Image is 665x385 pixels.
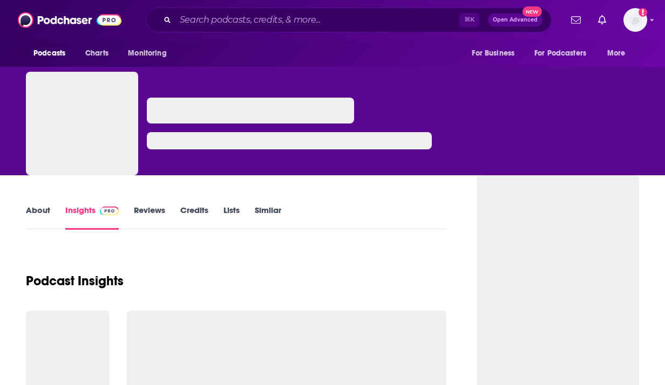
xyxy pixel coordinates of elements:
[175,11,459,29] input: Search podcasts, credits, & more...
[623,8,647,32] img: User Profile
[26,273,124,289] h1: Podcast Insights
[78,43,115,64] a: Charts
[65,205,119,230] a: InsightsPodchaser Pro
[134,205,165,230] a: Reviews
[527,43,602,64] button: open menu
[100,207,119,215] img: Podchaser Pro
[459,13,479,27] span: ⌘ K
[623,8,647,32] span: Logged in as isabellaN
[639,8,647,17] svg: Add a profile image
[464,43,528,64] button: open menu
[493,17,538,23] span: Open Advanced
[607,46,626,61] span: More
[180,205,208,230] a: Credits
[594,11,610,29] a: Show notifications dropdown
[567,11,585,29] a: Show notifications dropdown
[33,46,65,61] span: Podcasts
[534,46,586,61] span: For Podcasters
[472,46,514,61] span: For Business
[26,205,50,230] a: About
[85,46,108,61] span: Charts
[488,13,542,26] button: Open AdvancedNew
[223,205,240,230] a: Lists
[600,43,639,64] button: open menu
[146,8,552,32] div: Search podcasts, credits, & more...
[128,46,166,61] span: Monitoring
[26,43,79,64] button: open menu
[18,10,121,30] img: Podchaser - Follow, Share and Rate Podcasts
[120,43,180,64] button: open menu
[522,6,542,17] span: New
[255,205,281,230] a: Similar
[623,8,647,32] button: Show profile menu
